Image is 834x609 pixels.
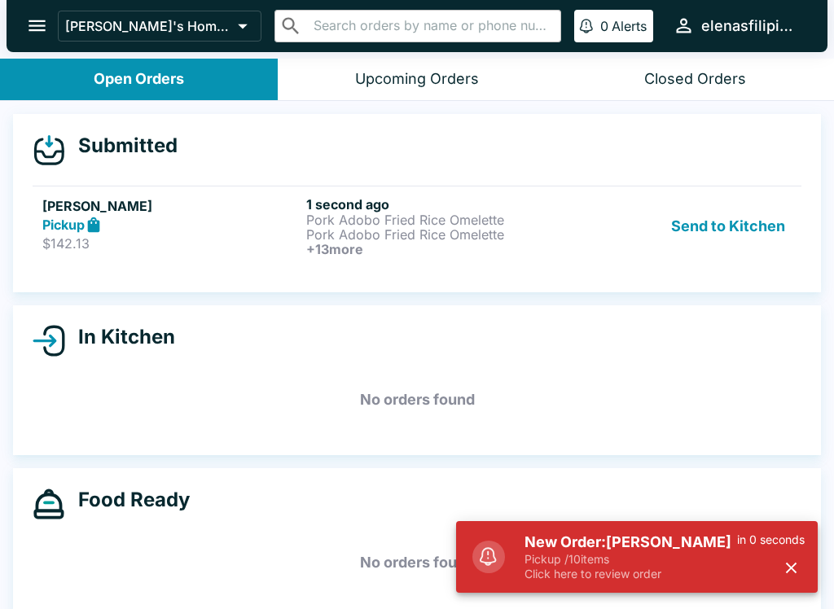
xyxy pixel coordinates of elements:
[665,196,792,256] button: Send to Kitchen
[94,70,184,89] div: Open Orders
[737,532,805,547] p: in 0 seconds
[65,18,231,34] p: [PERSON_NAME]'s Home of the Finest Filipino Foods
[306,212,564,227] p: Pork Adobo Fried Rice Omelette
[65,488,190,512] h4: Food Ready
[600,18,608,34] p: 0
[525,552,737,567] p: Pickup / 10 items
[525,567,737,581] p: Click here to review order
[58,11,261,42] button: [PERSON_NAME]'s Home of the Finest Filipino Foods
[306,227,564,242] p: Pork Adobo Fried Rice Omelette
[306,242,564,256] h6: + 13 more
[525,532,737,552] h5: New Order: [PERSON_NAME]
[701,16,801,36] div: elenasfilipinofoods
[33,186,801,266] a: [PERSON_NAME]Pickup$142.131 second agoPork Adobo Fried Rice OmelettePork Adobo Fried Rice Omelett...
[306,196,564,212] h6: 1 second ago
[42,196,300,216] h5: [PERSON_NAME]
[42,235,300,252] p: $142.13
[42,217,85,233] strong: Pickup
[33,533,801,592] h5: No orders found
[612,18,647,34] p: Alerts
[65,325,175,349] h4: In Kitchen
[666,8,808,43] button: elenasfilipinofoods
[65,134,178,158] h4: Submitted
[644,70,746,89] div: Closed Orders
[16,5,58,46] button: open drawer
[355,70,479,89] div: Upcoming Orders
[309,15,554,37] input: Search orders by name or phone number
[33,370,801,429] h5: No orders found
